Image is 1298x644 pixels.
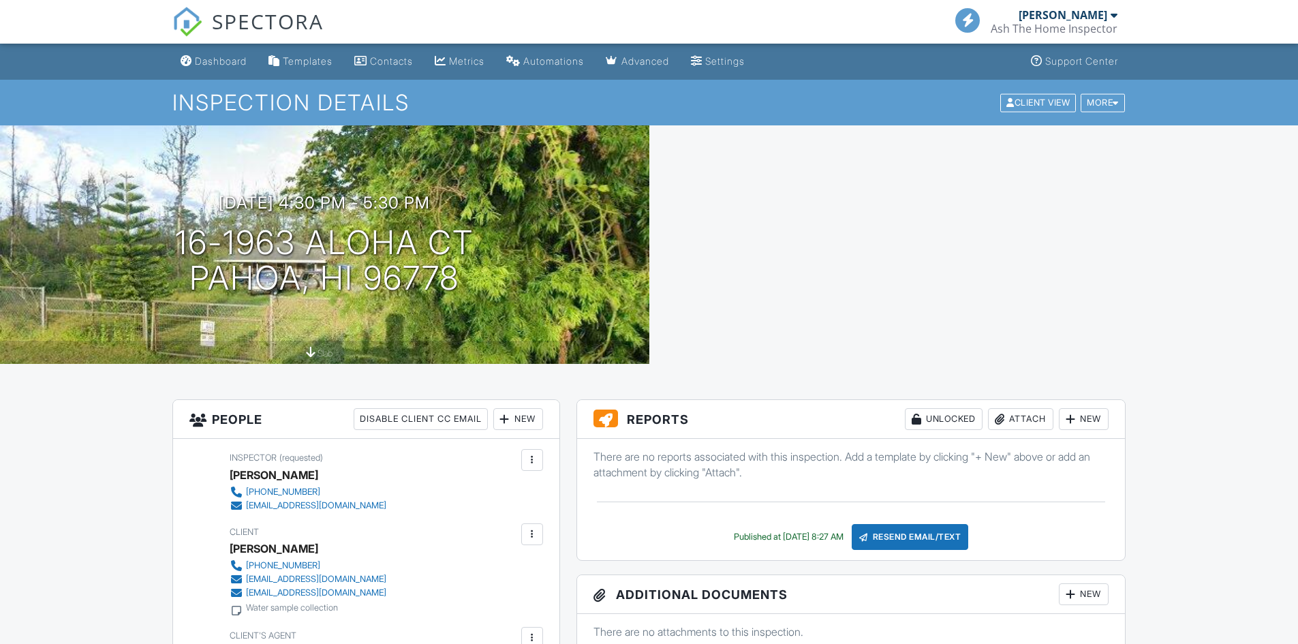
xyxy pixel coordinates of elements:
[685,49,750,74] a: Settings
[230,527,259,537] span: Client
[999,97,1079,107] a: Client View
[593,449,1109,480] p: There are no reports associated with this inspection. Add a template by clicking "+ New" above or...
[172,7,202,37] img: The Best Home Inspection Software - Spectora
[991,22,1117,35] div: Ash The Home Inspector
[621,55,669,67] div: Advanced
[230,559,386,572] a: [PHONE_NUMBER]
[246,487,320,497] div: [PHONE_NUMBER]
[230,465,318,485] div: [PERSON_NAME]
[283,55,333,67] div: Templates
[175,225,474,297] h1: 16-1963 Aloha Ct Pahoa, HI 96778
[1045,55,1118,67] div: Support Center
[172,18,324,47] a: SPECTORA
[219,194,430,212] h3: [DATE] 4:30 pm - 5:30 pm
[230,453,277,463] span: Inspector
[230,630,296,641] span: Client's Agent
[449,55,484,67] div: Metrics
[172,91,1126,114] h1: Inspection Details
[230,572,386,586] a: [EMAIL_ADDRESS][DOMAIN_NAME]
[734,532,844,542] div: Published at [DATE] 8:27 AM
[1019,8,1107,22] div: [PERSON_NAME]
[195,55,247,67] div: Dashboard
[600,49,675,74] a: Advanced
[1059,408,1109,430] div: New
[577,575,1126,614] h3: Additional Documents
[212,7,324,35] span: SPECTORA
[318,348,333,358] span: slab
[429,49,490,74] a: Metrics
[230,485,386,499] a: [PHONE_NUMBER]
[852,524,969,550] div: Resend Email/Text
[246,587,386,598] div: [EMAIL_ADDRESS][DOMAIN_NAME]
[705,55,745,67] div: Settings
[230,499,386,512] a: [EMAIL_ADDRESS][DOMAIN_NAME]
[370,55,413,67] div: Contacts
[263,49,338,74] a: Templates
[279,453,323,463] span: (requested)
[1081,93,1125,112] div: More
[246,500,386,511] div: [EMAIL_ADDRESS][DOMAIN_NAME]
[1025,49,1124,74] a: Support Center
[501,49,589,74] a: Automations (Basic)
[349,49,418,74] a: Contacts
[523,55,584,67] div: Automations
[988,408,1053,430] div: Attach
[493,408,543,430] div: New
[246,560,320,571] div: [PHONE_NUMBER]
[593,624,1109,639] p: There are no attachments to this inspection.
[230,586,386,600] a: [EMAIL_ADDRESS][DOMAIN_NAME]
[246,574,386,585] div: [EMAIL_ADDRESS][DOMAIN_NAME]
[905,408,983,430] div: Unlocked
[354,408,488,430] div: Disable Client CC Email
[1000,93,1076,112] div: Client View
[577,400,1126,439] h3: Reports
[1059,583,1109,605] div: New
[173,400,559,439] h3: People
[175,49,252,74] a: Dashboard
[246,602,338,613] div: Water sample collection
[230,538,318,559] div: [PERSON_NAME]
